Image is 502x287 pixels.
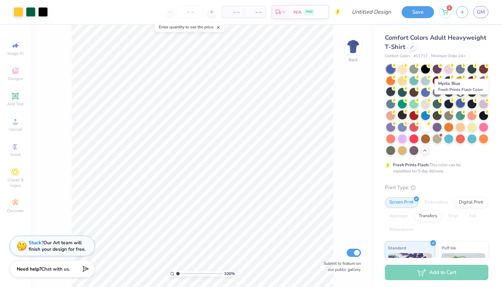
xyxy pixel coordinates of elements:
[10,152,21,157] span: Greek
[388,244,406,251] span: Standard
[447,5,452,11] span: 1
[8,76,23,81] span: Designs
[3,177,27,188] span: Clipart & logos
[444,211,463,221] div: Vinyl
[8,51,24,56] span: Image AI
[420,197,452,208] div: Embroidery
[385,53,410,59] span: Comfort Colors
[442,244,456,251] span: Puff Ink
[414,211,442,221] div: Transfers
[431,53,465,59] span: Minimum Order: 24 +
[224,271,235,277] span: 100 %
[438,87,483,92] span: Fresh Prints Flash Color
[17,266,41,272] strong: Need help?
[320,260,361,273] label: Submit to feature on our public gallery.
[248,9,262,16] span: – –
[465,211,481,221] div: Foil
[393,162,429,168] strong: Fresh Prints Flash:
[477,8,485,16] span: GM
[7,101,24,107] span: Add Text
[385,225,418,235] div: Rhinestones
[9,127,22,132] span: Upload
[455,197,488,208] div: Digital Print
[177,6,204,18] input: – –
[306,10,313,14] span: FREE
[385,184,488,192] div: Print Type
[434,79,489,94] div: Mystic Blue
[346,40,360,53] img: Back
[29,239,43,246] strong: Stuck?
[226,9,240,16] span: – –
[385,34,486,51] span: Comfort Colors Adult Heavyweight T-Shirt
[402,6,434,18] button: Save
[41,266,70,272] span: Chat with us.
[7,208,24,213] span: Decorate
[29,239,86,252] div: Our Art team will finish your design for free.
[349,57,358,63] div: Back
[346,5,396,19] input: Untitled Design
[473,6,488,18] a: GM
[385,211,412,221] div: Applique
[293,9,302,16] span: N/A
[385,197,418,208] div: Screen Print
[393,162,477,174] div: This color can be expedited for 5 day delivery.
[414,53,428,59] span: # C1717
[155,22,224,32] div: Enter quantity to see the price.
